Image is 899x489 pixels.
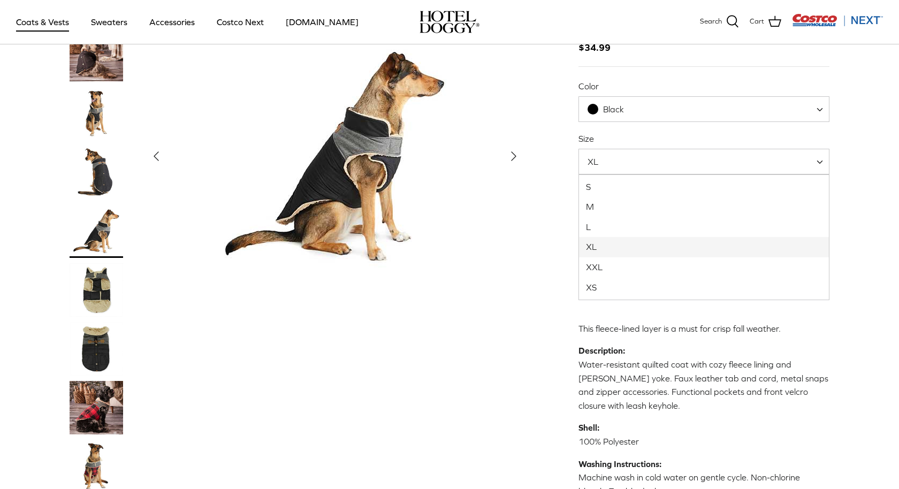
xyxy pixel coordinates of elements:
li: XXL [579,257,829,278]
label: Color [578,80,829,92]
img: hoteldoggycom [420,11,479,33]
li: S [579,175,829,197]
a: [DOMAIN_NAME] [276,4,368,40]
a: Costco Next [207,4,273,40]
span: XL [579,156,620,167]
span: Cart [750,16,764,27]
li: XS [579,278,829,300]
span: Black [579,104,645,115]
span: Black [603,104,624,114]
a: Thumbnail Link [70,204,123,258]
a: Thumbnail Link [70,146,123,199]
a: Thumbnail Link [70,322,123,376]
p: This fleece-lined layer is a must for crisp fall weather. [578,322,829,336]
a: Cart [750,15,781,29]
li: M [579,197,829,217]
a: Search [700,15,739,29]
img: Costco Next [792,13,883,27]
p: 100% Polyester [578,421,829,448]
span: Search [700,16,722,27]
span: Black [578,96,829,122]
li: L [579,217,829,238]
a: Coats & Vests [6,4,79,40]
a: Visit Costco Next [792,20,883,28]
strong: Description: [578,346,625,355]
span: XL [578,149,829,174]
a: hoteldoggy.com hoteldoggycom [420,11,479,33]
a: Accessories [140,4,204,40]
label: Size [578,133,829,144]
a: Thumbnail Link [70,263,123,317]
a: Thumbnail Link [70,87,123,140]
strong: Shell: [578,423,599,432]
strong: Washing Instructions: [578,459,661,469]
button: Next [502,144,525,168]
li: XL [579,237,829,257]
a: Sweaters [81,4,137,40]
a: Thumbnail Link [70,381,123,434]
a: Thumbnail Link [70,28,123,81]
button: Previous [144,144,168,168]
a: Show Gallery [144,28,525,285]
p: Water-resistant quilted coat with cozy fleece lining and [PERSON_NAME] yoke. Faux leather tab and... [578,344,829,412]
